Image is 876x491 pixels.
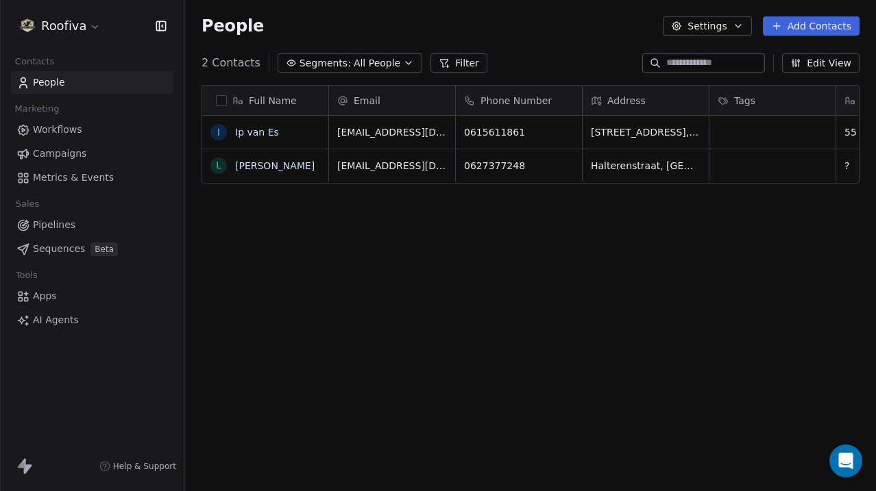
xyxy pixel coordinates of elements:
button: Roofiva [16,14,104,38]
a: People [11,71,173,94]
span: Sequences [33,242,85,256]
span: All People [354,56,400,71]
span: Tags [734,94,755,108]
button: Filter [430,53,487,73]
a: Help & Support [99,461,176,472]
span: People [202,16,264,36]
a: AI Agents [11,309,173,331]
img: Roofiva%20logo%20flavicon.png [19,18,36,34]
a: Ip van Es [235,127,279,138]
span: Workflows [33,123,82,137]
span: Apps [33,289,57,303]
span: Metrics & Events [33,171,114,185]
a: Apps [11,285,173,307]
span: Beta [90,242,118,256]
span: People [33,75,65,90]
span: Campaigns [33,147,86,161]
span: Sales [10,194,45,214]
span: Pipelines [33,218,75,232]
span: Halterenstraat, [GEOGRAPHIC_DATA], 7131 ZM, [GEOGRAPHIC_DATA],, [PERSON_NAME] van [591,159,701,173]
span: 2 Contacts [202,55,260,71]
button: Add Contacts [763,16,860,36]
div: Phone Number [456,86,582,115]
span: Segments: [300,56,351,71]
span: Address [607,94,646,108]
div: L [216,158,221,173]
div: Full Name [202,86,328,115]
div: Address [583,86,709,115]
span: Contacts [9,51,60,72]
span: Marketing [9,99,65,119]
div: I [217,125,220,140]
div: Open Intercom Messenger [829,444,862,477]
a: Workflows [11,118,173,141]
span: Tools [10,265,43,286]
span: Full Name [249,94,297,108]
a: Metrics & Events [11,166,173,189]
a: Campaigns [11,142,173,165]
span: [EMAIL_ADDRESS][DOMAIN_NAME] [337,159,447,173]
button: Settings [663,16,751,36]
span: Phone Number [480,94,552,108]
span: [STREET_ADDRESS],, Aaltenseweg [591,125,701,139]
span: AI Agents [33,313,79,327]
span: 0615611861 [464,125,574,139]
span: Email [354,94,380,108]
button: Edit View [782,53,860,73]
div: Tags [709,86,836,115]
span: [EMAIL_ADDRESS][DOMAIN_NAME] [337,125,447,139]
div: grid [202,116,329,485]
span: Roofiva [41,17,86,35]
a: [PERSON_NAME] [235,160,315,171]
span: 0627377248 [464,159,574,173]
div: Email [329,86,455,115]
a: Pipelines [11,214,173,236]
a: SequencesBeta [11,238,173,260]
span: Help & Support [113,461,176,472]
